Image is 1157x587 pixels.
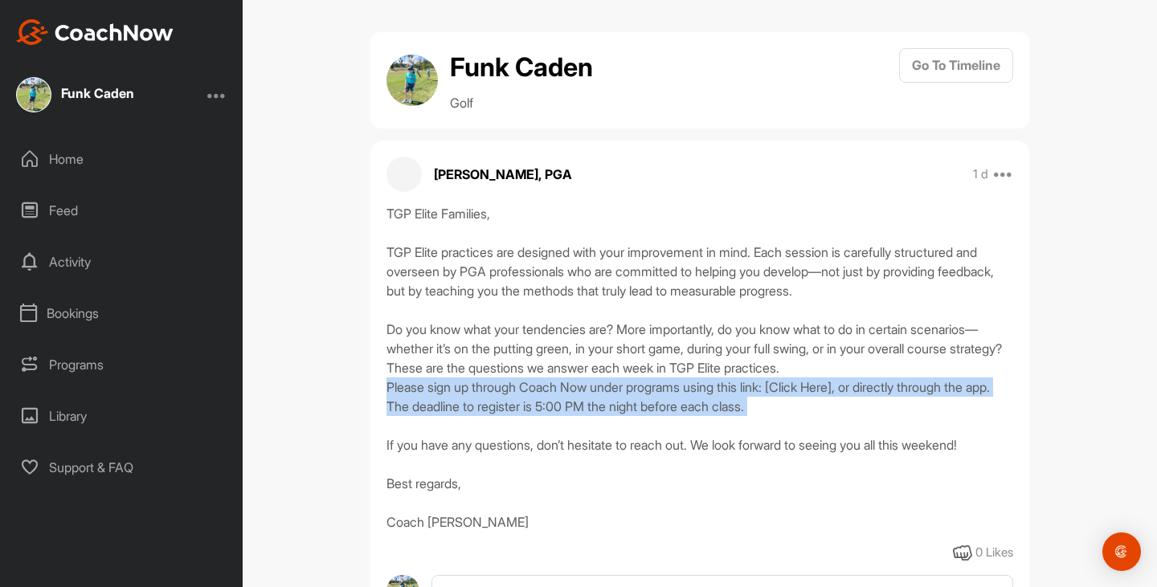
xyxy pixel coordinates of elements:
div: Support & FAQ [9,447,235,487]
div: Programs [9,344,235,385]
p: 1 d [973,166,988,182]
div: Funk Caden [61,87,134,100]
div: TGP Elite Families, TGP Elite practices are designed with your improvement in mind. Each session ... [386,204,1013,532]
a: Go To Timeline [899,48,1013,112]
div: Home [9,139,235,179]
div: Activity [9,242,235,282]
div: Library [9,396,235,436]
button: Go To Timeline [899,48,1013,83]
div: Open Intercom Messenger [1102,532,1141,571]
h2: Funk Caden [450,48,593,87]
div: 0 Likes [975,544,1013,562]
img: square_03e958b9c5e752df5a1a4417419a6203.jpg [16,77,51,112]
div: Bookings [9,293,235,333]
p: Golf [450,93,593,112]
img: avatar [386,55,438,106]
img: CoachNow [16,19,174,45]
div: Feed [9,190,235,230]
p: [PERSON_NAME], PGA [434,165,572,184]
